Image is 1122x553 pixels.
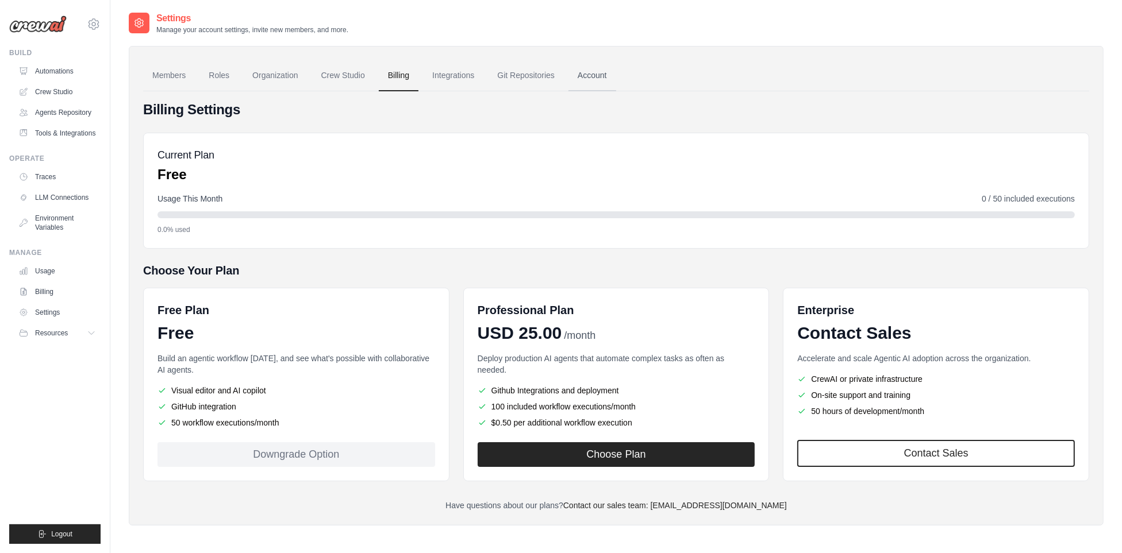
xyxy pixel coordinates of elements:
[157,193,222,204] span: Usage This Month
[14,168,101,186] a: Traces
[157,225,190,234] span: 0.0% used
[14,283,101,301] a: Billing
[35,328,68,338] span: Resources
[9,524,101,544] button: Logout
[564,328,595,343] span: /month
[14,262,101,280] a: Usage
[9,48,101,57] div: Build
[797,440,1075,467] a: Contact Sales
[14,124,101,142] a: Tools & Integrations
[478,401,755,412] li: 100 included workflow executions/month
[157,323,435,343] div: Free
[488,60,564,91] a: Git Repositories
[143,100,1089,119] h4: Billing Settings
[157,147,214,163] h5: Current Plan
[9,248,101,257] div: Manage
[157,302,209,318] h6: Free Plan
[478,353,755,376] p: Deploy production AI agents that automate complex tasks as often as needed.
[14,324,101,342] button: Resources
[9,16,67,33] img: Logo
[143,500,1089,511] p: Have questions about our plans?
[14,103,101,122] a: Agents Repository
[14,209,101,237] a: Environment Variables
[9,154,101,163] div: Operate
[157,165,214,184] p: Free
[14,303,101,322] a: Settings
[157,442,435,467] div: Downgrade Option
[797,389,1075,401] li: On-site support and training
[157,417,435,428] li: 50 workflow executions/month
[797,353,1075,364] p: Accelerate and scale Agentic AI adoption across the organization.
[478,385,755,396] li: Github Integrations and deployment
[379,60,418,91] a: Billing
[14,62,101,80] a: Automations
[156,25,348,34] p: Manage your account settings, invite new members, and more.
[51,529,72,539] span: Logout
[143,60,195,91] a: Members
[797,323,1075,343] div: Contact Sales
[157,401,435,412] li: GitHub integration
[982,193,1075,204] span: 0 / 50 included executions
[243,60,307,91] a: Organization
[568,60,616,91] a: Account
[478,442,755,467] button: Choose Plan
[157,385,435,396] li: Visual editor and AI copilot
[14,83,101,101] a: Crew Studio
[157,353,435,376] p: Build an agentic workflow [DATE], and see what's possible with collaborative AI agents.
[14,188,101,207] a: LLM Connections
[312,60,374,91] a: Crew Studio
[478,302,574,318] h6: Professional Plan
[797,302,1075,318] h6: Enterprise
[423,60,483,91] a: Integrations
[797,373,1075,385] li: CrewAI or private infrastructure
[478,417,755,428] li: $0.50 per additional workflow execution
[199,60,239,91] a: Roles
[797,405,1075,417] li: 50 hours of development/month
[478,323,562,343] span: USD 25.00
[563,501,787,510] a: Contact our sales team: [EMAIL_ADDRESS][DOMAIN_NAME]
[143,262,1089,279] h5: Choose Your Plan
[156,11,348,25] h2: Settings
